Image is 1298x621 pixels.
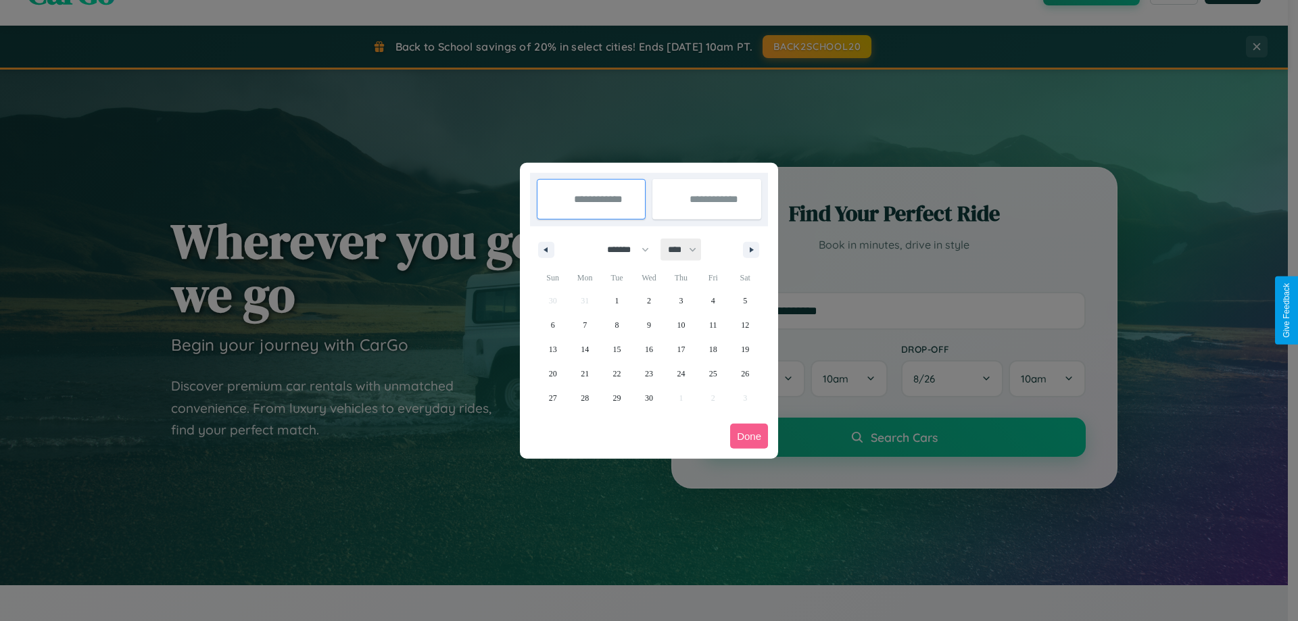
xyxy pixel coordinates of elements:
[615,313,619,337] span: 8
[601,337,633,362] button: 15
[645,337,653,362] span: 16
[697,267,729,289] span: Fri
[601,313,633,337] button: 8
[647,289,651,313] span: 2
[729,313,761,337] button: 12
[581,337,589,362] span: 14
[537,337,569,362] button: 13
[711,289,715,313] span: 4
[729,337,761,362] button: 19
[697,289,729,313] button: 4
[665,362,697,386] button: 24
[677,313,685,337] span: 10
[613,386,621,410] span: 29
[613,362,621,386] span: 22
[549,362,557,386] span: 20
[697,362,729,386] button: 25
[633,386,665,410] button: 30
[569,313,600,337] button: 7
[601,267,633,289] span: Tue
[581,362,589,386] span: 21
[583,313,587,337] span: 7
[569,267,600,289] span: Mon
[743,289,747,313] span: 5
[537,362,569,386] button: 20
[709,362,717,386] span: 25
[677,337,685,362] span: 17
[665,289,697,313] button: 3
[741,337,749,362] span: 19
[633,337,665,362] button: 16
[601,362,633,386] button: 22
[665,313,697,337] button: 10
[569,362,600,386] button: 21
[730,424,768,449] button: Done
[645,386,653,410] span: 30
[633,362,665,386] button: 23
[537,313,569,337] button: 6
[549,386,557,410] span: 27
[741,313,749,337] span: 12
[729,362,761,386] button: 26
[729,289,761,313] button: 5
[581,386,589,410] span: 28
[677,362,685,386] span: 24
[679,289,683,313] span: 3
[665,337,697,362] button: 17
[615,289,619,313] span: 1
[645,362,653,386] span: 23
[569,386,600,410] button: 28
[709,337,717,362] span: 18
[709,313,717,337] span: 11
[633,267,665,289] span: Wed
[633,289,665,313] button: 2
[601,289,633,313] button: 1
[729,267,761,289] span: Sat
[537,267,569,289] span: Sun
[1282,283,1291,338] div: Give Feedback
[551,313,555,337] span: 6
[633,313,665,337] button: 9
[647,313,651,337] span: 9
[537,386,569,410] button: 27
[601,386,633,410] button: 29
[697,313,729,337] button: 11
[665,267,697,289] span: Thu
[569,337,600,362] button: 14
[741,362,749,386] span: 26
[613,337,621,362] span: 15
[697,337,729,362] button: 18
[549,337,557,362] span: 13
